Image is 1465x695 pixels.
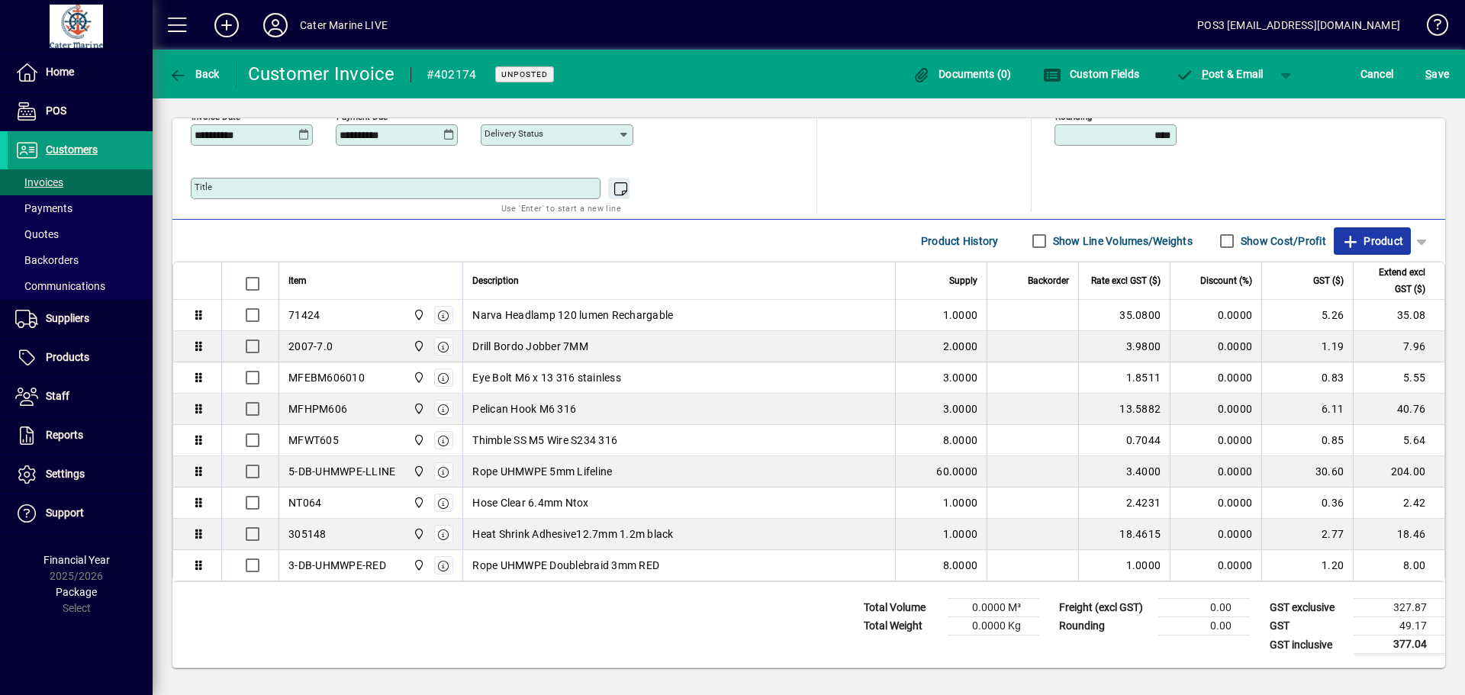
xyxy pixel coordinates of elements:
[288,307,320,323] div: 71424
[8,300,153,338] a: Suppliers
[1170,550,1261,581] td: 0.0000
[1088,464,1161,479] div: 3.4000
[427,63,477,87] div: #402174
[1354,635,1445,655] td: 377.04
[288,495,321,510] div: NT064
[472,526,673,542] span: Heat Shrink Adhesive12.7mm 1.2m black
[1261,519,1353,550] td: 2.77
[943,558,978,573] span: 8.0000
[1353,394,1444,425] td: 40.76
[1170,300,1261,331] td: 0.0000
[485,128,543,139] mat-label: Delivery status
[1357,60,1398,88] button: Cancel
[948,599,1039,617] td: 0.0000 M³
[1261,394,1353,425] td: 6.11
[288,558,386,573] div: 3-DB-UHMWPE-RED
[195,182,212,192] mat-label: Title
[43,554,110,566] span: Financial Year
[1353,300,1444,331] td: 35.08
[472,272,519,289] span: Description
[288,370,365,385] div: MFEBM606010
[1050,233,1193,249] label: Show Line Volumes/Weights
[1261,331,1353,362] td: 1.19
[1051,599,1158,617] td: Freight (excl GST)
[1197,13,1400,37] div: POS3 [EMAIL_ADDRESS][DOMAIN_NAME]
[8,247,153,273] a: Backorders
[409,401,427,417] span: Cater Marine
[472,464,612,479] span: Rope UHMWPE 5mm Lifeline
[943,339,978,354] span: 2.0000
[248,62,395,86] div: Customer Invoice
[8,195,153,221] a: Payments
[856,617,948,635] td: Total Weight
[472,307,673,323] span: Narva Headlamp 120 lumen Rechargable
[8,339,153,377] a: Products
[1354,599,1445,617] td: 327.87
[1167,60,1271,88] button: Post & Email
[501,69,548,79] span: Unposted
[288,272,307,289] span: Item
[409,369,427,386] span: Cater Marine
[1353,456,1444,487] td: 204.00
[1170,487,1261,519] td: 0.0000
[1200,272,1252,289] span: Discount (%)
[15,176,63,188] span: Invoices
[1262,635,1354,655] td: GST inclusive
[1422,60,1453,88] button: Save
[409,526,427,542] span: Cater Marine
[943,495,978,510] span: 1.0000
[1088,307,1161,323] div: 35.0800
[165,60,224,88] button: Back
[8,417,153,455] a: Reports
[1238,233,1326,249] label: Show Cost/Profit
[1088,558,1161,573] div: 1.0000
[1170,456,1261,487] td: 0.0000
[8,92,153,130] a: POS
[472,401,576,417] span: Pelican Hook M6 316
[1088,401,1161,417] div: 13.5882
[1043,68,1139,80] span: Custom Fields
[1334,227,1411,255] button: Product
[1088,339,1161,354] div: 3.9800
[409,557,427,574] span: Cater Marine
[288,433,339,448] div: MFWT605
[409,307,427,323] span: Cater Marine
[1353,331,1444,362] td: 7.96
[8,455,153,494] a: Settings
[1091,272,1161,289] span: Rate excl GST ($)
[8,221,153,247] a: Quotes
[1415,3,1446,53] a: Knowledge Base
[943,433,978,448] span: 8.0000
[1261,550,1353,581] td: 1.20
[46,105,66,117] span: POS
[472,370,621,385] span: Eye Bolt M6 x 13 316 stainless
[8,169,153,195] a: Invoices
[1088,526,1161,542] div: 18.4615
[1028,272,1069,289] span: Backorder
[943,526,978,542] span: 1.0000
[1170,394,1261,425] td: 0.0000
[936,464,977,479] span: 60.0000
[1051,617,1158,635] td: Rounding
[1158,599,1250,617] td: 0.00
[1088,433,1161,448] div: 0.7044
[909,60,1016,88] button: Documents (0)
[409,432,427,449] span: Cater Marine
[1202,68,1209,80] span: P
[288,464,395,479] div: 5-DB-UHMWPE-LLINE
[943,370,978,385] span: 3.0000
[1261,456,1353,487] td: 30.60
[472,433,617,448] span: Thimble SS M5 Wire S234 316
[1175,68,1264,80] span: ost & Email
[288,526,327,542] div: 305148
[943,401,978,417] span: 3.0000
[1158,617,1250,635] td: 0.00
[856,599,948,617] td: Total Volume
[15,254,79,266] span: Backorders
[169,68,220,80] span: Back
[1262,599,1354,617] td: GST exclusive
[46,312,89,324] span: Suppliers
[46,143,98,156] span: Customers
[1313,272,1344,289] span: GST ($)
[1088,495,1161,510] div: 2.4231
